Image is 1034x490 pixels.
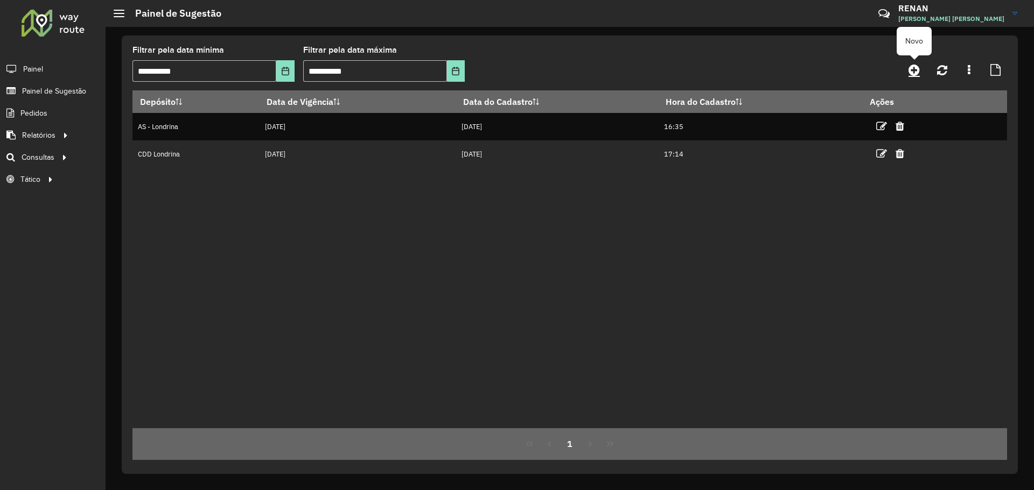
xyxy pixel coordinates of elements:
span: Painel de Sugestão [22,86,86,97]
a: Excluir [896,146,904,161]
th: Depósito [132,90,259,113]
td: [DATE] [259,113,456,140]
div: Novo [897,27,932,55]
h3: RENAN [898,3,1004,13]
span: Painel [23,63,43,75]
span: Tático [20,174,40,185]
button: 1 [560,434,580,454]
td: 17:14 [658,140,862,168]
label: Filtrar pela data máxima [303,44,397,56]
a: Contato Rápido [872,2,896,25]
button: Choose Date [447,60,465,82]
a: Editar [876,119,887,133]
th: Ações [862,90,927,113]
label: Filtrar pela data mínima [132,44,224,56]
td: [DATE] [456,140,658,168]
span: Relatórios [22,130,55,141]
td: CDD Londrina [132,140,259,168]
th: Data do Cadastro [456,90,658,113]
th: Hora do Cadastro [658,90,862,113]
button: Choose Date [276,60,294,82]
a: Excluir [896,119,904,133]
td: 16:35 [658,113,862,140]
span: [PERSON_NAME] [PERSON_NAME] [898,14,1004,24]
span: Consultas [22,152,54,163]
h2: Painel de Sugestão [124,8,221,19]
span: Pedidos [20,108,47,119]
th: Data de Vigência [259,90,456,113]
td: AS - Londrina [132,113,259,140]
td: [DATE] [456,113,658,140]
td: [DATE] [259,140,456,168]
a: Editar [876,146,887,161]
